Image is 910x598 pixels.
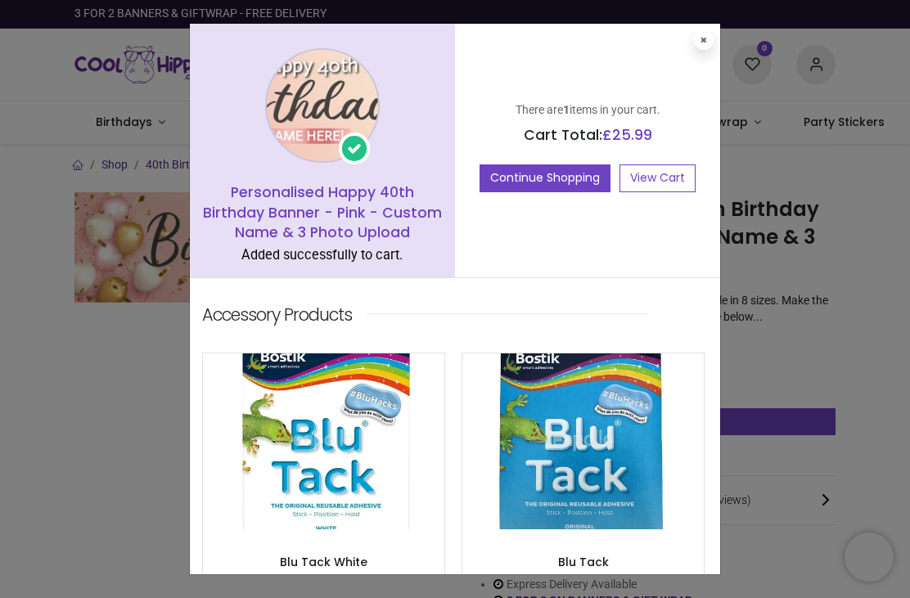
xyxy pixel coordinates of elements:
[309,574,339,591] p: £
[462,353,704,529] img: image_512
[203,353,444,529] img: image_512
[619,164,696,192] a: View Cart
[612,125,652,145] span: 25.99
[602,125,652,145] span: £
[558,554,609,570] a: Blu Tack
[563,103,570,116] b: 1
[467,102,708,119] p: There are items in your cart.
[467,125,708,146] h5: Cart Total:
[202,246,442,265] div: Added successfully to cart.
[280,554,367,570] a: Blu Tack White
[265,48,380,163] img: image_1024
[202,303,352,326] p: Accessory Products
[569,574,598,591] p: £
[480,164,610,192] button: Continue Shopping
[202,182,442,243] h5: Personalised Happy 40th Birthday Banner - Pink - Custom Name & 3 Photo Upload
